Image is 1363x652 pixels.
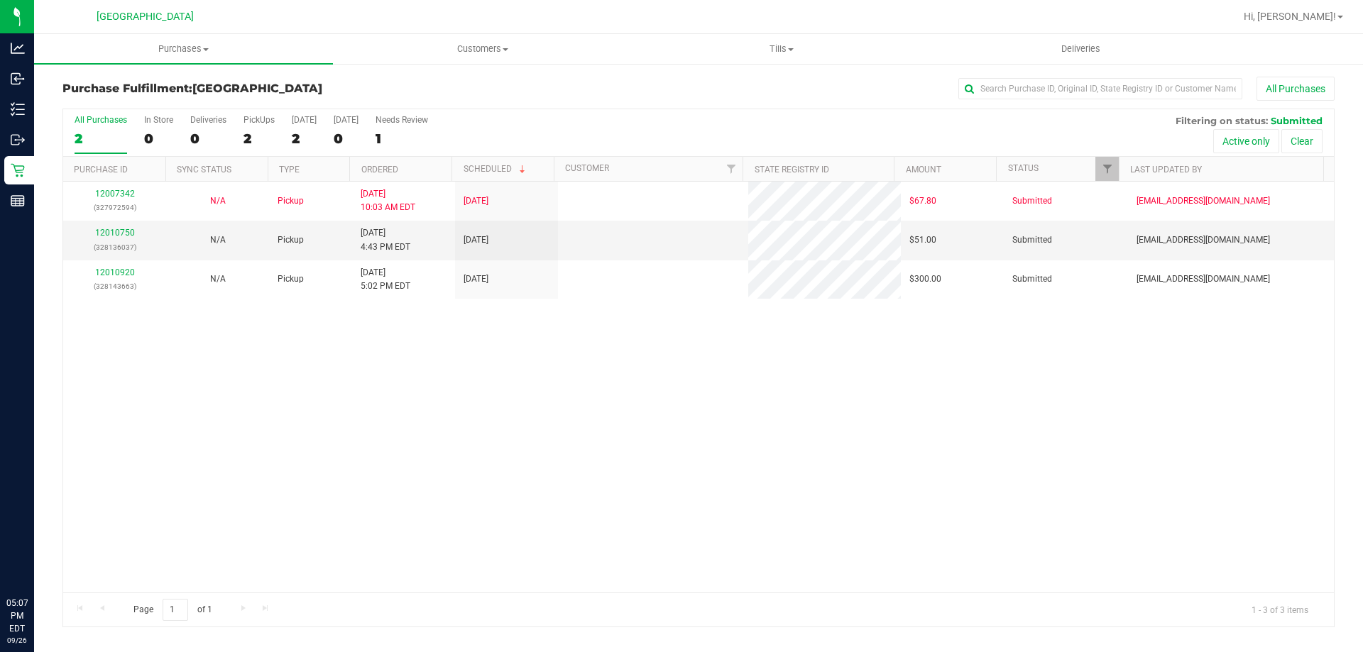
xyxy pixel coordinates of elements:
[361,266,410,293] span: [DATE] 5:02 PM EDT
[190,115,226,125] div: Deliveries
[1281,129,1323,153] button: Clear
[72,241,158,254] p: (328136037)
[1176,115,1268,126] span: Filtering on status:
[11,102,25,116] inline-svg: Inventory
[719,157,743,181] a: Filter
[72,201,158,214] p: (327972594)
[1244,11,1336,22] span: Hi, [PERSON_NAME]!
[1042,43,1120,55] span: Deliveries
[464,164,528,174] a: Scheduled
[11,194,25,208] inline-svg: Reports
[1130,165,1202,175] a: Last Updated By
[1008,163,1039,173] a: Status
[6,635,28,646] p: 09/26
[278,194,304,208] span: Pickup
[1137,272,1270,286] span: [EMAIL_ADDRESS][DOMAIN_NAME]
[210,272,226,286] button: N/A
[279,165,300,175] a: Type
[1095,157,1119,181] a: Filter
[1213,129,1279,153] button: Active only
[909,272,941,286] span: $300.00
[376,115,428,125] div: Needs Review
[292,131,317,147] div: 2
[1012,233,1052,247] span: Submitted
[11,41,25,55] inline-svg: Analytics
[334,43,631,55] span: Customers
[633,43,930,55] span: Tills
[333,34,632,64] a: Customers
[75,131,127,147] div: 2
[210,233,226,247] button: N/A
[1012,194,1052,208] span: Submitted
[14,538,57,581] iframe: Resource center
[11,163,25,177] inline-svg: Retail
[210,196,226,206] span: Not Applicable
[464,194,488,208] span: [DATE]
[1271,115,1323,126] span: Submitted
[1012,272,1052,286] span: Submitted
[192,82,322,95] span: [GEOGRAPHIC_DATA]
[278,233,304,247] span: Pickup
[74,165,128,175] a: Purchase ID
[97,11,194,23] span: [GEOGRAPHIC_DATA]
[144,115,173,125] div: In Store
[1137,194,1270,208] span: [EMAIL_ADDRESS][DOMAIN_NAME]
[334,131,358,147] div: 0
[1257,77,1335,101] button: All Purchases
[75,115,127,125] div: All Purchases
[11,72,25,86] inline-svg: Inbound
[906,165,941,175] a: Amount
[361,226,410,253] span: [DATE] 4:43 PM EDT
[1137,233,1270,247] span: [EMAIL_ADDRESS][DOMAIN_NAME]
[361,165,398,175] a: Ordered
[755,165,829,175] a: State Registry ID
[909,233,936,247] span: $51.00
[121,599,224,621] span: Page of 1
[243,115,275,125] div: PickUps
[1240,599,1320,620] span: 1 - 3 of 3 items
[376,131,428,147] div: 1
[958,78,1242,99] input: Search Purchase ID, Original ID, State Registry ID or Customer Name...
[292,115,317,125] div: [DATE]
[144,131,173,147] div: 0
[95,228,135,238] a: 12010750
[95,189,135,199] a: 12007342
[34,43,333,55] span: Purchases
[278,272,304,286] span: Pickup
[210,274,226,284] span: Not Applicable
[931,34,1230,64] a: Deliveries
[361,187,415,214] span: [DATE] 10:03 AM EDT
[6,597,28,635] p: 05:07 PM EDT
[464,272,488,286] span: [DATE]
[72,280,158,293] p: (328143663)
[62,82,486,95] h3: Purchase Fulfillment:
[632,34,931,64] a: Tills
[243,131,275,147] div: 2
[210,194,226,208] button: N/A
[34,34,333,64] a: Purchases
[163,599,188,621] input: 1
[95,267,135,277] a: 12010920
[177,165,231,175] a: Sync Status
[909,194,936,208] span: $67.80
[334,115,358,125] div: [DATE]
[565,163,609,173] a: Customer
[11,133,25,147] inline-svg: Outbound
[464,233,488,247] span: [DATE]
[210,235,226,245] span: Not Applicable
[190,131,226,147] div: 0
